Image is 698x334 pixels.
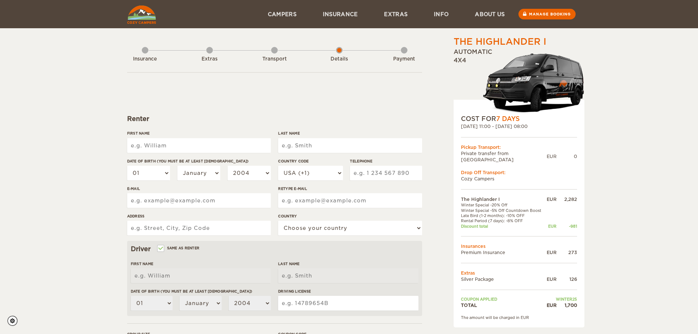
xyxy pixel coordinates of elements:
div: Automatic 4x4 [454,48,584,114]
label: Retype E-mail [278,186,422,191]
td: Late Bird (1-2 months): -10% OFF [461,213,545,218]
td: Premium Insurance [461,249,545,256]
td: Coupon applied [461,297,545,302]
div: 1,700 [557,302,577,308]
span: 7 Days [496,115,520,122]
td: The Highlander I [461,196,545,202]
input: e.g. Smith [278,138,422,153]
div: 126 [557,276,577,282]
input: e.g. 14789654B [278,296,418,311]
label: Address [127,213,271,219]
td: Extras [461,270,577,276]
div: 2,282 [557,196,577,202]
div: EUR [545,276,556,282]
img: Cozy Campers [127,5,156,24]
label: E-mail [127,186,271,191]
div: EUR [545,196,556,202]
label: Country [278,213,422,219]
div: The amount will be charged in EUR [461,315,577,320]
input: e.g. example@example.com [127,193,271,208]
div: Extras [189,56,230,63]
div: Pickup Transport: [461,144,577,150]
label: Country Code [278,158,343,164]
td: Rental Period (7 days): -8% OFF [461,218,545,223]
label: First Name [127,131,271,136]
label: Driving License [278,289,418,294]
td: Discount total [461,224,545,229]
div: EUR [545,249,556,256]
div: COST FOR [461,114,577,123]
td: Winter Special -20% Off [461,202,545,208]
label: Date of birth (You must be at least [DEMOGRAPHIC_DATA]) [131,289,271,294]
input: e.g. Street, City, Zip Code [127,221,271,235]
label: Date of birth (You must be at least [DEMOGRAPHIC_DATA]) [127,158,271,164]
label: Telephone [350,158,422,164]
div: Payment [384,56,424,63]
div: 0 [557,153,577,159]
div: Insurance [125,56,165,63]
div: Transport [254,56,295,63]
label: Last Name [278,131,422,136]
label: Same as renter [158,245,200,252]
img: stor-stuttur-old-new-5.png [483,50,584,114]
div: Driver [131,245,418,253]
div: -981 [557,224,577,229]
div: The Highlander I [454,36,546,48]
input: e.g. William [127,138,271,153]
td: TOTAL [461,302,545,308]
div: Drop Off Transport: [461,169,577,176]
td: Cozy Campers [461,176,577,182]
label: Last Name [278,261,418,267]
input: e.g. 1 234 567 890 [350,166,422,180]
td: Winter Special -5% Off Countdown Boost [461,208,545,213]
td: WINTER25 [545,297,577,302]
div: EUR [545,224,556,229]
label: First Name [131,261,271,267]
div: Renter [127,114,422,123]
div: EUR [547,153,557,159]
a: Manage booking [518,9,576,19]
a: Cookie settings [7,316,22,326]
td: Private transfer from [GEOGRAPHIC_DATA] [461,150,547,163]
div: [DATE] 11:00 - [DATE] 08:00 [461,123,577,129]
input: Same as renter [158,247,163,252]
input: e.g. William [131,268,271,283]
td: Silver Package [461,276,545,282]
div: EUR [545,302,556,308]
div: 273 [557,249,577,256]
input: e.g. example@example.com [278,193,422,208]
td: Insurances [461,243,577,249]
input: e.g. Smith [278,268,418,283]
div: Details [319,56,359,63]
